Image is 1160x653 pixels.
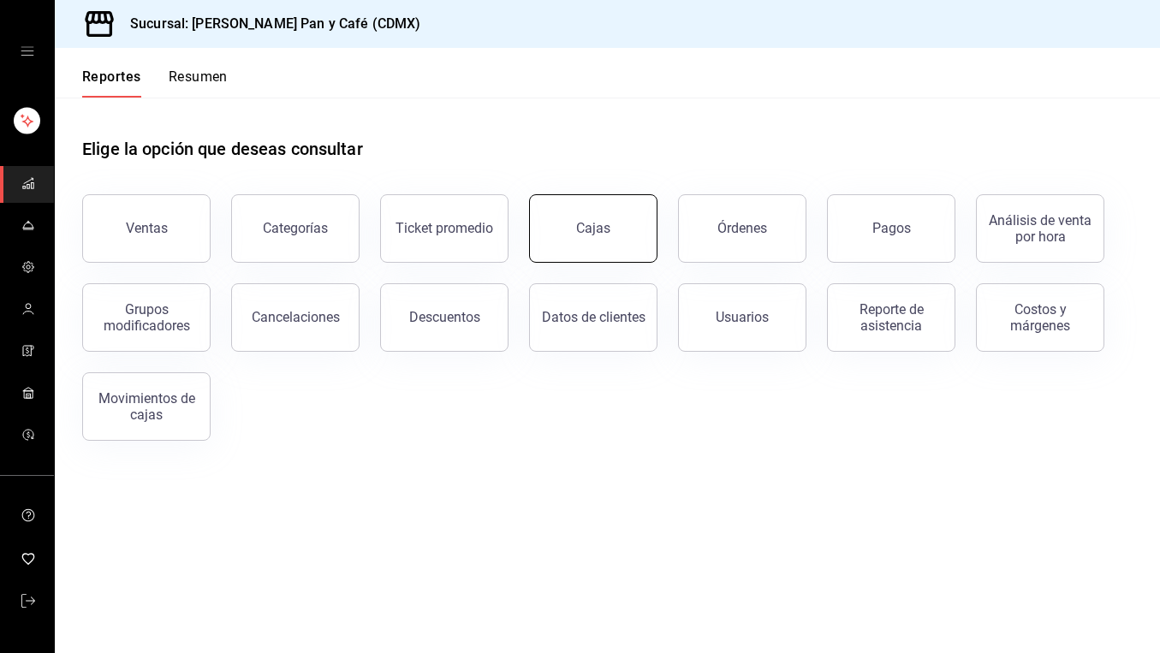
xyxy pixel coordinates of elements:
[827,194,955,263] button: Pagos
[93,390,199,423] div: Movimientos de cajas
[827,283,955,352] button: Reporte de asistencia
[542,309,645,325] div: Datos de clientes
[231,283,360,352] button: Cancelaciones
[678,283,806,352] button: Usuarios
[529,283,657,352] button: Datos de clientes
[987,212,1093,245] div: Análisis de venta por hora
[116,14,420,34] h3: Sucursal: [PERSON_NAME] Pan y Café (CDMX)
[231,194,360,263] button: Categorías
[82,68,141,98] button: Reportes
[872,220,911,236] div: Pagos
[838,301,944,334] div: Reporte de asistencia
[21,45,34,58] button: open drawer
[380,194,509,263] button: Ticket promedio
[169,68,228,98] button: Resumen
[717,220,767,236] div: Órdenes
[716,309,769,325] div: Usuarios
[252,309,340,325] div: Cancelaciones
[82,283,211,352] button: Grupos modificadores
[263,220,328,236] div: Categorías
[576,218,611,239] div: Cajas
[82,194,211,263] button: Ventas
[976,283,1104,352] button: Costos y márgenes
[529,194,657,263] a: Cajas
[82,136,363,162] h1: Elige la opción que deseas consultar
[82,372,211,441] button: Movimientos de cajas
[126,220,168,236] div: Ventas
[976,194,1104,263] button: Análisis de venta por hora
[396,220,493,236] div: Ticket promedio
[82,68,228,98] div: navigation tabs
[987,301,1093,334] div: Costos y márgenes
[409,309,480,325] div: Descuentos
[380,283,509,352] button: Descuentos
[93,301,199,334] div: Grupos modificadores
[678,194,806,263] button: Órdenes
